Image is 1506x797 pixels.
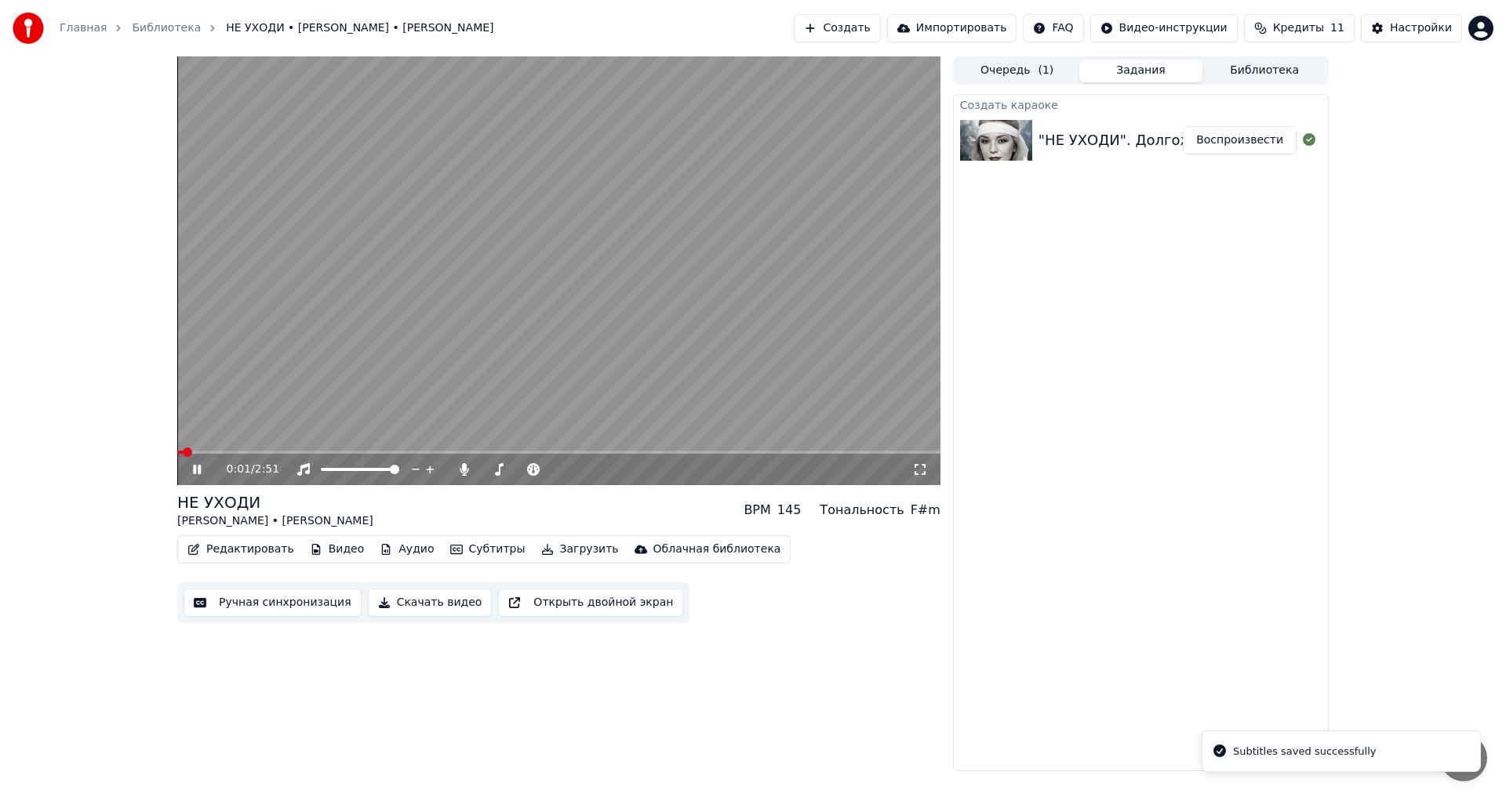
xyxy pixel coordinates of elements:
[535,538,625,560] button: Загрузить
[1361,14,1462,42] button: Настройки
[1244,14,1355,42] button: Кредиты11
[227,462,264,477] div: /
[177,513,373,529] div: [PERSON_NAME] • [PERSON_NAME]
[954,95,1328,114] div: Создать караоке
[887,14,1017,42] button: Импортировать
[1202,60,1326,82] button: Библиотека
[13,13,44,44] img: youka
[498,589,683,617] button: Открыть двойной экран
[304,538,371,560] button: Видео
[1233,744,1376,759] div: Subtitles saved successfully
[777,501,802,520] div: 145
[177,491,373,513] div: НЕ УХОДИ
[368,589,493,617] button: Скачать видео
[227,462,251,477] span: 0:01
[132,20,201,36] a: Библиотека
[1038,63,1053,78] span: ( 1 )
[955,60,1079,82] button: Очередь
[911,501,940,520] div: F#m
[1023,14,1083,42] button: FAQ
[444,538,532,560] button: Субтитры
[373,538,440,560] button: Аудио
[1390,20,1452,36] div: Настройки
[60,20,107,36] a: Главная
[181,538,300,560] button: Редактировать
[226,20,493,36] span: НЕ УХОДИ • [PERSON_NAME] • [PERSON_NAME]
[1079,60,1203,82] button: Задания
[1183,126,1297,154] button: Воспроизвести
[184,589,362,617] button: Ручная синхронизация
[820,501,904,520] div: Тональность
[255,462,279,477] span: 2:51
[1330,20,1344,36] span: 11
[653,542,781,557] div: Облачная библиотека
[1273,20,1324,36] span: Кредиты
[60,20,494,36] nav: breadcrumb
[744,501,770,520] div: BPM
[1090,14,1238,42] button: Видео-инструкции
[794,14,880,42] button: Создать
